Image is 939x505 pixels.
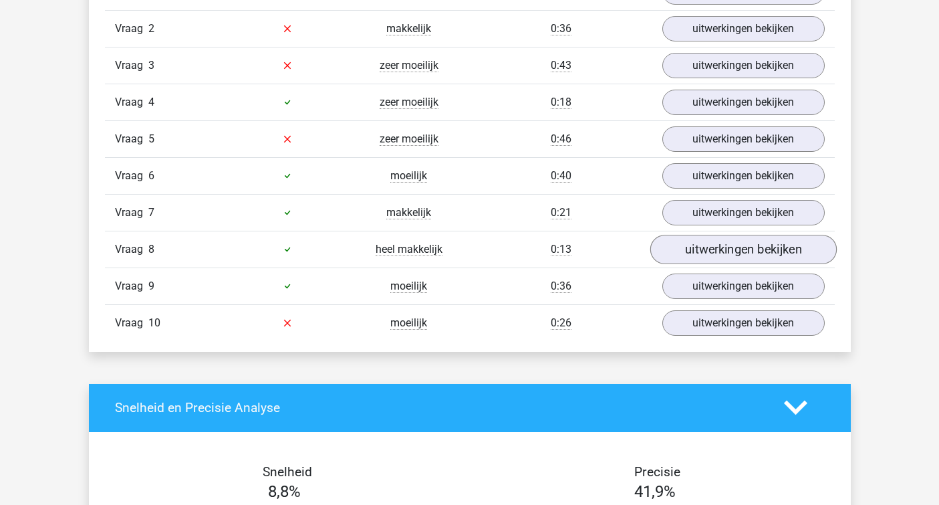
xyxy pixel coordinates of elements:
span: makkelijk [386,22,431,35]
a: uitwerkingen bekijken [662,200,825,225]
span: Vraag [115,315,148,331]
span: 0:36 [551,280,571,293]
span: zeer moeilijk [380,59,438,72]
span: 8 [148,243,154,256]
h4: Snelheid [115,464,460,480]
span: moeilijk [390,280,427,293]
span: 0:21 [551,206,571,219]
h4: Snelheid en Precisie Analyse [115,400,764,415]
span: 0:40 [551,169,571,183]
span: makkelijk [386,206,431,219]
span: 41,9% [634,482,676,501]
h4: Precisie [485,464,830,480]
a: uitwerkingen bekijken [662,163,825,189]
span: 0:13 [551,243,571,256]
span: 9 [148,280,154,292]
span: Vraag [115,205,148,221]
span: Vraag [115,131,148,147]
span: 2 [148,22,154,35]
a: uitwerkingen bekijken [662,126,825,152]
span: 0:46 [551,132,571,146]
span: 8,8% [268,482,301,501]
span: Vraag [115,278,148,294]
span: Vraag [115,58,148,74]
span: 3 [148,59,154,72]
a: uitwerkingen bekijken [650,235,836,264]
span: moeilijk [390,169,427,183]
span: heel makkelijk [376,243,442,256]
span: Vraag [115,94,148,110]
a: uitwerkingen bekijken [662,53,825,78]
a: uitwerkingen bekijken [662,16,825,41]
span: moeilijk [390,316,427,330]
span: 0:18 [551,96,571,109]
span: 5 [148,132,154,145]
span: 0:43 [551,59,571,72]
span: Vraag [115,21,148,37]
span: zeer moeilijk [380,132,438,146]
span: 0:36 [551,22,571,35]
span: 4 [148,96,154,108]
span: zeer moeilijk [380,96,438,109]
a: uitwerkingen bekijken [662,310,825,336]
span: Vraag [115,241,148,258]
a: uitwerkingen bekijken [662,274,825,299]
span: 0:26 [551,316,571,330]
span: 7 [148,206,154,219]
a: uitwerkingen bekijken [662,90,825,115]
span: Vraag [115,168,148,184]
span: 10 [148,316,160,329]
span: 6 [148,169,154,182]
